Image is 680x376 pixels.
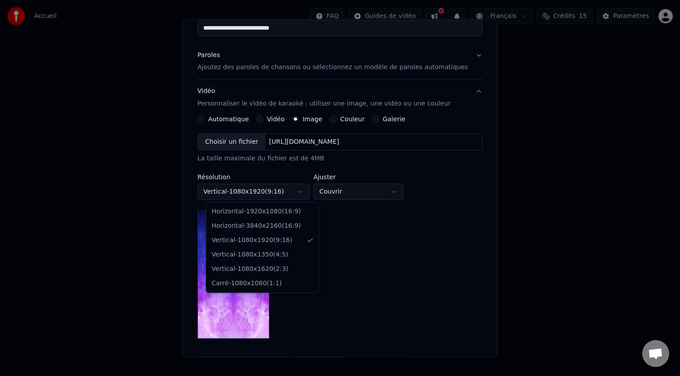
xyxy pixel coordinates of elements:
div: Carré - 1080 x 1080 ( 1 : 1 ) [212,279,282,288]
div: Vertical - 1080 x 1350 ( 4 : 5 ) [212,250,289,259]
div: Vertical - 1080 x 1920 ( 9 : 16 ) [212,236,292,245]
div: Horizontal - 3840 x 2160 ( 16 : 9 ) [212,221,301,230]
div: Horizontal - 1920 x 1080 ( 16 : 9 ) [212,207,301,216]
div: Vertical - 1080 x 1620 ( 2 : 3 ) [212,265,289,274]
